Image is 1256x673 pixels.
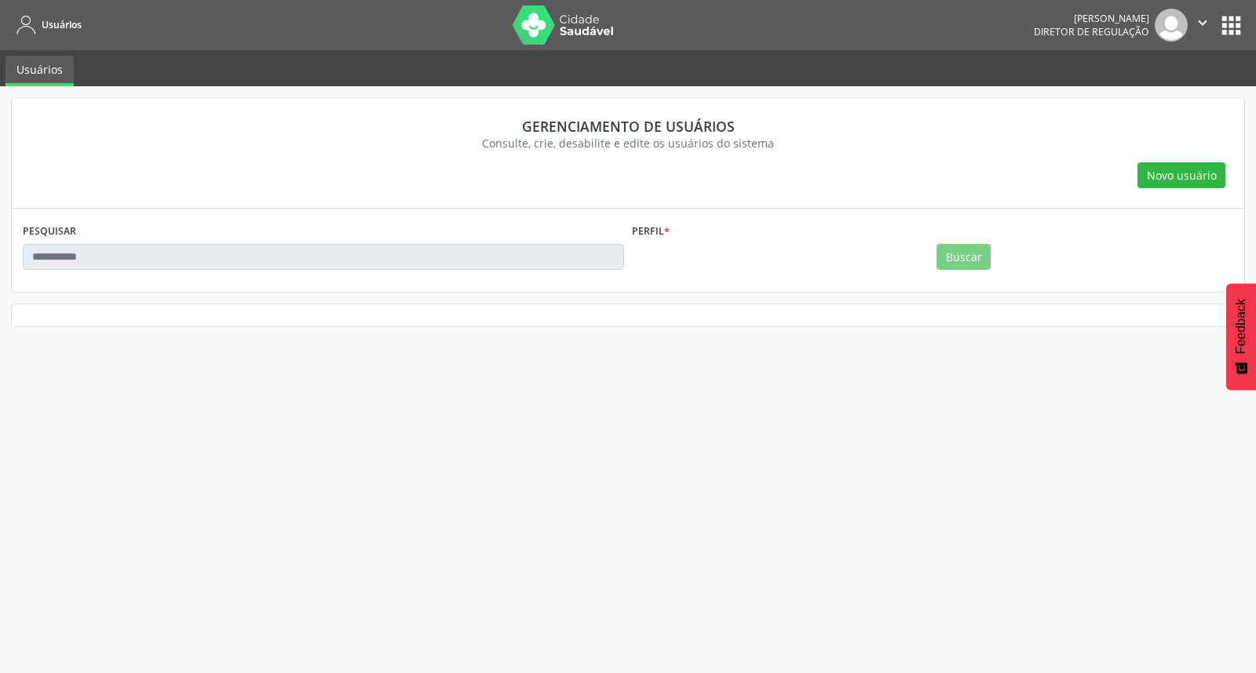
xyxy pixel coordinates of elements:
[1188,9,1218,42] button: 
[632,220,670,244] label: Perfil
[1194,14,1211,31] i: 
[1147,167,1217,184] span: Novo usuário
[5,56,74,86] a: Usuários
[1234,299,1248,354] span: Feedback
[42,18,82,31] span: Usuários
[1034,12,1149,25] div: [PERSON_NAME]
[1155,9,1188,42] img: img
[937,244,991,271] button: Buscar
[1226,283,1256,390] button: Feedback - Mostrar pesquisa
[11,12,82,38] a: Usuários
[23,220,76,244] label: PESQUISAR
[34,135,1222,151] div: Consulte, crie, desabilite e edite os usuários do sistema
[1034,25,1149,38] span: Diretor de regulação
[1137,162,1225,189] button: Novo usuário
[1218,12,1245,39] button: apps
[34,118,1222,135] div: Gerenciamento de usuários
